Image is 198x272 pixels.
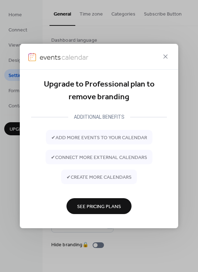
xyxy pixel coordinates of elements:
[51,134,147,141] span: ✔ add more events to your calendar
[40,53,88,61] img: logo-type
[51,154,147,161] span: ✔ connect more external calendars
[31,78,167,104] div: Upgrade to Professional plan to remove branding
[66,173,132,181] span: ✔ create more calendars
[68,113,130,121] div: ADDITIONAL BENEFITS
[77,203,121,210] span: See Pricing Plans
[66,198,132,214] button: See Pricing Plans
[28,53,36,61] img: logo-icon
